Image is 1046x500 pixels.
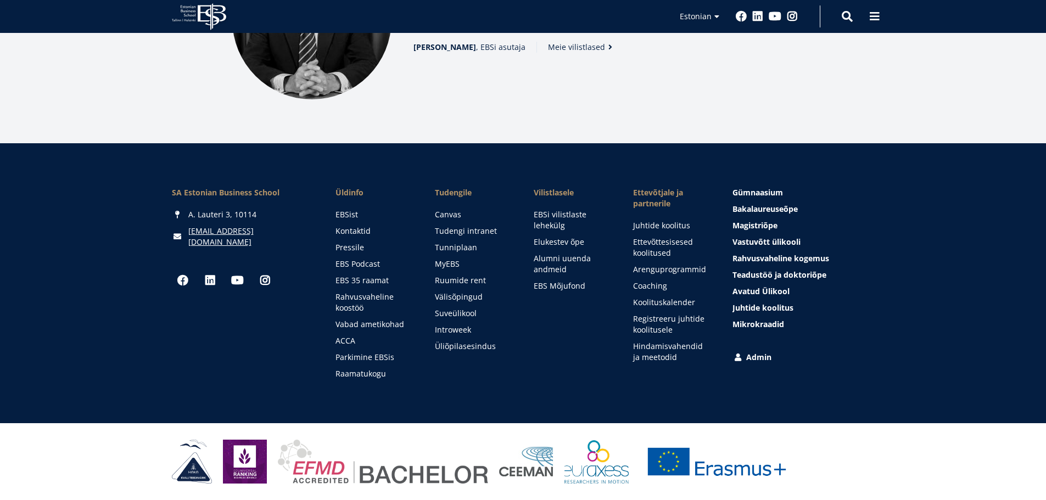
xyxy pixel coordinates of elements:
a: Tunniplaan [435,242,512,253]
span: Juhtide koolitus [732,302,793,313]
a: Ettevõttesisesed koolitused [633,237,711,259]
img: Eduniversal [223,440,267,484]
a: Meie vilistlased [548,42,616,53]
a: Instagram [254,269,276,291]
a: Üliõpilasesindus [435,341,512,352]
a: Kontaktid [335,226,413,237]
a: Gümnaasium [732,187,874,198]
span: Vilistlasele [534,187,611,198]
a: Bakalaureuseõpe [732,204,874,215]
a: Välisõpingud [435,291,512,302]
a: Facebook [172,269,194,291]
div: SA Estonian Business School [172,187,314,198]
a: EBS Mõjufond [534,280,611,291]
span: Üldinfo [335,187,413,198]
a: Ruumide rent [435,275,512,286]
a: Arenguprogrammid [633,264,711,275]
img: EFMD [278,440,488,484]
span: , EBSi asutaja [413,42,525,53]
a: Introweek [435,324,512,335]
a: Canvas [435,209,512,220]
a: EBSi vilistlaste lehekülg [534,209,611,231]
img: Erasmus+ [640,440,793,484]
a: Instagram [787,11,798,22]
span: Bakalaureuseõpe [732,204,798,214]
a: Suveülikool [435,308,512,319]
a: Tudengi intranet [435,226,512,237]
a: Koolituskalender [633,297,711,308]
a: [EMAIL_ADDRESS][DOMAIN_NAME] [188,226,314,248]
a: Tudengile [435,187,512,198]
a: Avatud Ülikool [732,286,874,297]
div: A. Lauteri 3, 10114 [172,209,314,220]
span: Rahvusvaheline kogemus [732,253,829,263]
a: Vabad ametikohad [335,319,413,330]
a: EBS Podcast [335,259,413,269]
span: Mikrokraadid [732,319,784,329]
a: Alumni uuenda andmeid [534,253,611,275]
img: EURAXESS [564,440,629,484]
span: Teadustöö ja doktoriõpe [732,269,826,280]
a: Juhtide koolitus [732,302,874,313]
a: Raamatukogu [335,368,413,379]
a: Youtube [769,11,781,22]
a: Coaching [633,280,711,291]
a: Linkedin [199,269,221,291]
a: Juhtide koolitus [633,220,711,231]
strong: [PERSON_NAME] [413,42,476,52]
a: Parkimine EBSis [335,352,413,363]
a: Erasmus + [640,440,793,484]
a: Pressile [335,242,413,253]
span: Vastuvõtt ülikooli [732,237,801,247]
a: Teadustöö ja doktoriõpe [732,269,874,280]
span: Gümnaasium [732,187,783,198]
a: Youtube [227,269,249,291]
a: Vastuvõtt ülikooli [732,237,874,248]
a: Mikrokraadid [732,319,874,330]
a: Admin [732,352,874,363]
span: Ettevõtjale ja partnerile [633,187,711,209]
span: Avatud Ülikool [732,286,790,296]
span: Magistriõpe [732,220,777,231]
a: EBSist [335,209,413,220]
a: Linkedin [752,11,763,22]
img: Ceeman [499,447,553,477]
a: Registreeru juhtide koolitusele [633,313,711,335]
a: ACCA [335,335,413,346]
a: Rahvusvaheline kogemus [732,253,874,264]
a: Rahvusvaheline koostöö [335,291,413,313]
a: Hindamisvahendid ja meetodid [633,341,711,363]
a: Elukestev õpe [534,237,611,248]
a: MyEBS [435,259,512,269]
a: Facebook [736,11,747,22]
img: HAKA [172,440,212,484]
a: EBS 35 raamat [335,275,413,286]
a: Magistriõpe [732,220,874,231]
